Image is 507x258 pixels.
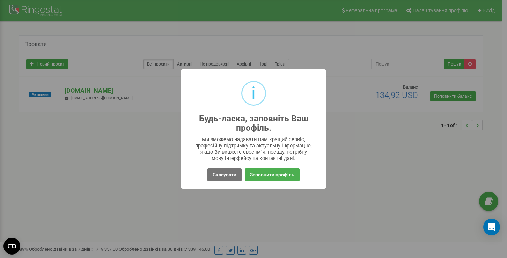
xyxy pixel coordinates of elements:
[207,168,242,181] button: Скасувати
[483,219,500,235] div: Open Intercom Messenger
[245,168,300,181] button: Заповнити профіль
[251,82,256,105] div: i
[195,114,313,133] h2: Будь-ласка, заповніть Ваш профіль.
[195,136,313,161] div: Ми зможемо надавати Вам кращий сервіс, професійну підтримку та актуальну інформацію, якщо Ви вкаж...
[3,238,20,255] button: Open CMP widget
